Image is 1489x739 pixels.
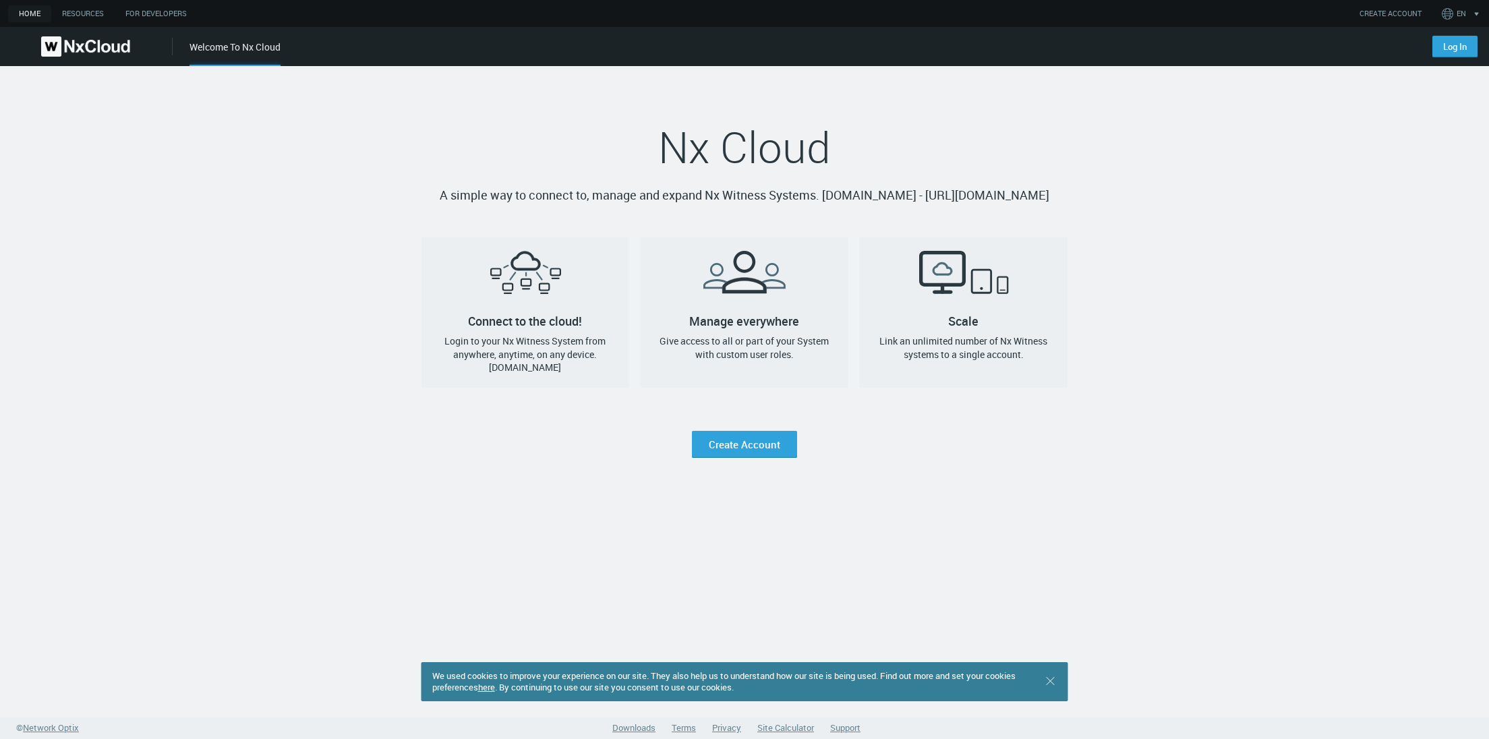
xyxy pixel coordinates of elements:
a: Downloads [612,721,655,734]
a: For Developers [115,5,198,22]
a: Create Account [692,431,797,458]
span: Nx Cloud [658,118,831,176]
h2: Scale [859,237,1068,321]
a: Resources [51,5,115,22]
span: Network Optix [23,721,79,734]
h2: Manage everywhere [640,237,848,321]
a: CREATE ACCOUNT [1360,8,1422,20]
a: ©Network Optix [16,721,79,735]
a: Terms [672,721,696,734]
a: Site Calculator [757,721,814,734]
a: ScaleLink an unlimited number of Nx Witness systems to a single account. [859,237,1068,388]
div: Welcome To Nx Cloud [189,40,281,66]
h4: Give access to all or part of your System with custom user roles. [651,334,838,361]
button: EN [1439,3,1486,24]
a: Connect to the cloud!Login to your Nx Witness System from anywhere, anytime, on any device. [DOMA... [421,237,630,388]
h2: Connect to the cloud! [421,237,630,321]
span: . By continuing to use our site you consent to use our cookies. [495,681,734,693]
a: Manage everywhereGive access to all or part of your System with custom user roles. [640,237,848,388]
a: Support [830,721,860,734]
img: Nx Cloud logo [41,36,130,57]
h4: Login to your Nx Witness System from anywhere, anytime, on any device. [DOMAIN_NAME] [432,334,619,374]
a: here [478,681,495,693]
h4: Link an unlimited number of Nx Witness systems to a single account. [870,334,1057,361]
span: EN [1457,8,1466,20]
span: We used cookies to improve your experience on our site. They also help us to understand how our s... [432,670,1016,693]
a: Privacy [712,721,741,734]
a: Log In [1432,36,1478,57]
p: A simple way to connect to, manage and expand Nx Witness Systems. [DOMAIN_NAME] - [URL][DOMAIN_NAME] [421,186,1068,205]
a: home [8,5,51,22]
